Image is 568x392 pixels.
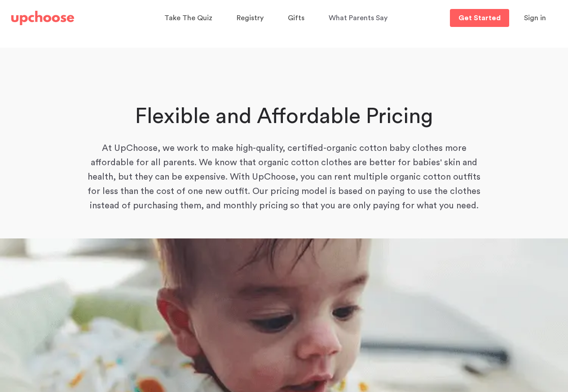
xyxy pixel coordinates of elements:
span: Take The Quiz [164,14,212,22]
a: What Parents Say [329,9,390,27]
a: Registry [237,9,266,27]
span: Registry [237,14,264,22]
a: Gifts [288,9,307,27]
span: Sign in [524,14,546,22]
h1: Flexible and Affordable Pricing [84,102,484,131]
p: Get Started [458,14,501,22]
button: Sign in [513,9,557,27]
a: Get Started [450,9,509,27]
span: What Parents Say [329,14,387,22]
span: Gifts [288,14,304,22]
p: At UpChoose, we work to make high-quality, certified-organic cotton baby clothes more affordable ... [84,141,484,213]
img: UpChoose [11,11,74,25]
a: Take The Quiz [164,9,215,27]
a: UpChoose [11,9,74,27]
